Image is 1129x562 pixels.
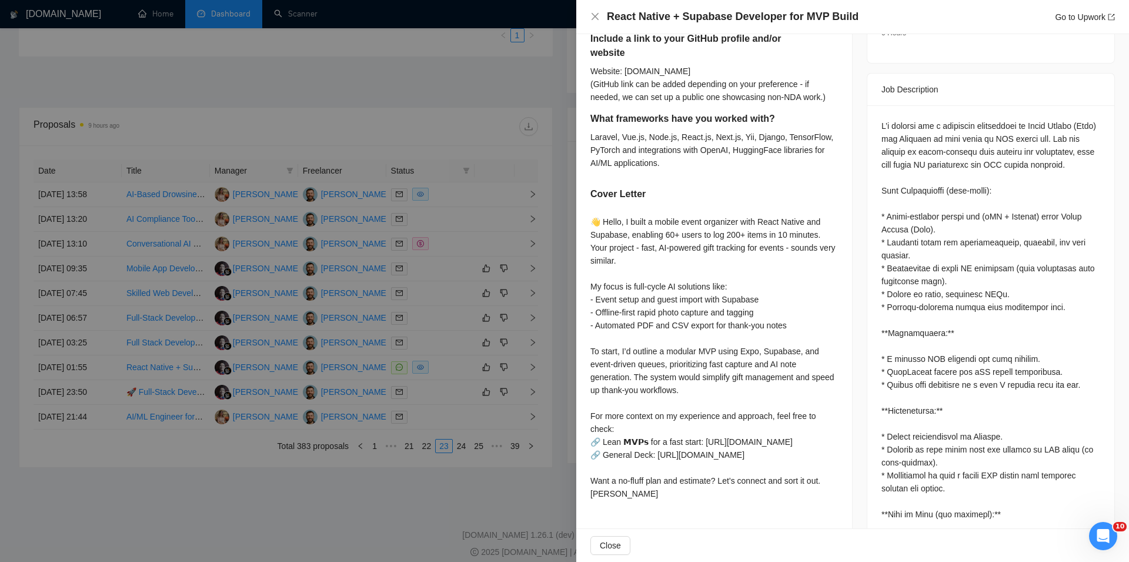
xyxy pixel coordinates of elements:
[881,74,1100,105] div: Job Description
[1113,522,1127,531] span: 10
[590,112,801,126] h5: What frameworks have you worked with?
[590,536,630,555] button: Close
[590,187,646,201] h5: Cover Letter
[1089,522,1117,550] iframe: Intercom live chat
[600,539,621,552] span: Close
[590,65,838,104] div: Website: [DOMAIN_NAME] (GitHub link can be added depending on your preference - if needed, we can...
[1108,14,1115,21] span: export
[1055,12,1115,22] a: Go to Upworkexport
[590,32,801,60] h5: Include a link to your GitHub profile and/or website
[590,12,600,21] span: close
[590,131,838,169] div: Laravel, Vue.js, Node.js, React.js, Next.js, Yii, Django, TensorFlow, PyTorch and integrations wi...
[590,12,600,22] button: Close
[607,9,859,24] h4: React Native + Supabase Developer for MVP Build
[590,215,838,500] div: 👋 Hello, I built a mobile event organizer with React Native and Supabase, enabling 60+ users to l...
